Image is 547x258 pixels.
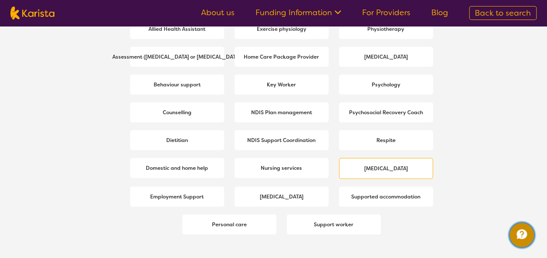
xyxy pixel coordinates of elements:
b: Key Worker [267,81,296,88]
img: Karista logo [10,7,54,20]
b: [MEDICAL_DATA] [364,53,408,60]
b: [MEDICAL_DATA] [364,165,408,172]
b: [MEDICAL_DATA] [260,193,303,200]
b: Dietitian [166,137,188,144]
a: Supported accommodation [339,187,433,207]
a: Dietitian [130,130,224,150]
a: Support worker [287,215,381,235]
b: Home Care Package Provider [244,53,319,60]
a: Allied Health Assistant [130,19,224,39]
a: Exercise physiology [235,19,329,39]
a: Domestic and home help [130,158,224,178]
a: Key Worker [235,75,329,95]
a: [MEDICAL_DATA] [339,158,433,179]
b: Exercise physiology [257,26,306,33]
a: Home Care Package Provider [235,47,329,67]
a: [MEDICAL_DATA] [339,47,433,67]
b: Psychosocial Recovery Coach [349,109,423,116]
a: NDIS Plan management [235,103,329,122]
b: NDIS Support Coordination [247,137,315,144]
a: Assessment ([MEDICAL_DATA] or [MEDICAL_DATA]) [130,47,224,67]
b: Respite [376,137,396,144]
a: Psychology [339,75,433,95]
button: Channel Menu [510,223,534,247]
a: NDIS Support Coordination [235,130,329,150]
b: Support worker [314,221,353,228]
b: Physiotherapy [367,26,404,33]
a: Respite [339,130,433,150]
a: Employment Support [130,187,224,207]
b: Counselling [163,109,191,116]
a: Counselling [130,103,224,122]
a: Psychosocial Recovery Coach [339,103,433,122]
b: Behaviour support [154,81,201,88]
b: Employment Support [150,193,204,200]
a: Funding Information [255,7,341,18]
a: [MEDICAL_DATA] [235,187,329,207]
b: Domestic and home help [146,165,208,172]
a: Physiotherapy [339,19,433,39]
a: About us [201,7,235,18]
b: Supported accommodation [351,193,420,200]
a: Blog [431,7,448,18]
span: Back to search [475,8,531,18]
b: Psychology [372,81,400,88]
b: Assessment ([MEDICAL_DATA] or [MEDICAL_DATA]) [112,53,242,60]
a: Nursing services [235,158,329,178]
b: NDIS Plan management [251,109,312,116]
a: For Providers [362,7,410,18]
a: Behaviour support [130,75,224,95]
b: Nursing services [261,165,302,172]
b: Personal care [212,221,247,228]
a: Personal care [182,215,276,235]
b: Allied Health Assistant [148,26,205,33]
a: Back to search [469,6,537,20]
